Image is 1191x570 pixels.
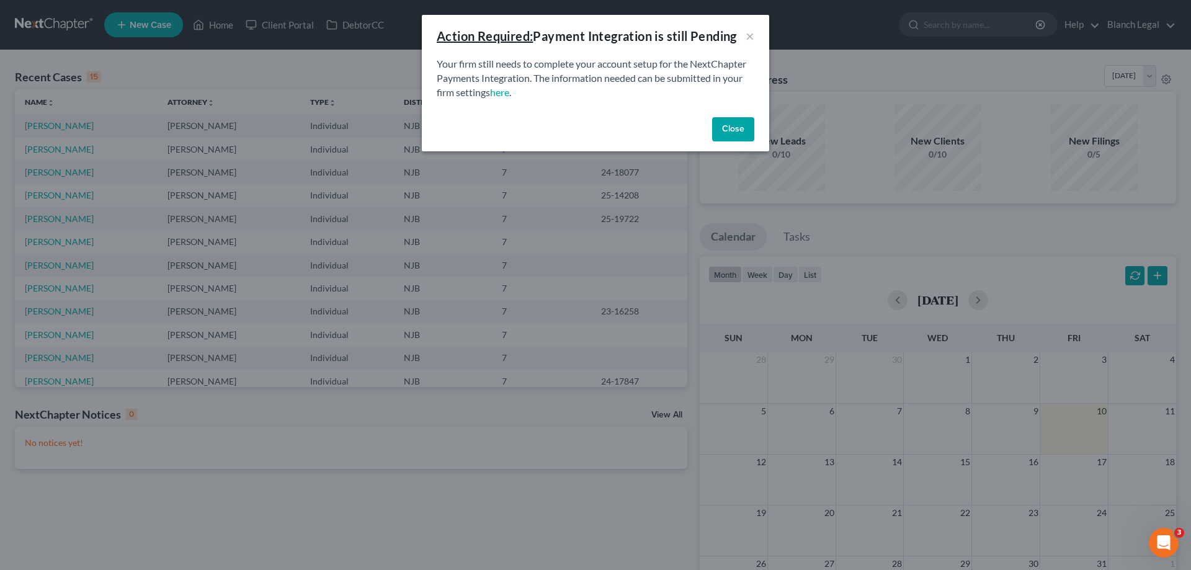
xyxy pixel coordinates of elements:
[746,29,754,43] button: ×
[437,29,533,43] u: Action Required:
[1149,528,1179,558] iframe: Intercom live chat
[437,27,737,45] div: Payment Integration is still Pending
[490,86,509,98] a: here
[1174,528,1184,538] span: 3
[712,117,754,142] button: Close
[437,57,754,100] p: Your firm still needs to complete your account setup for the NextChapter Payments Integration. Th...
